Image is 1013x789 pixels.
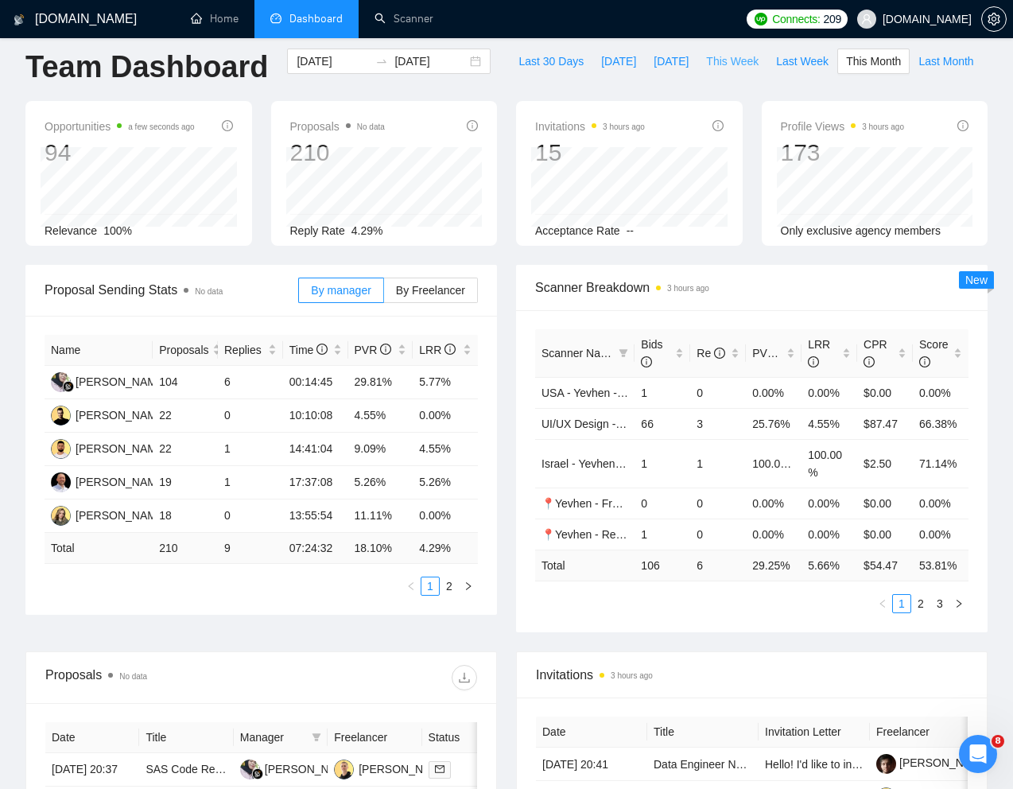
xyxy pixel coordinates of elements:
[289,344,328,356] span: Time
[536,717,647,748] th: Date
[51,472,71,492] img: MH
[334,760,354,779] img: NS
[413,433,478,466] td: 4.55%
[139,722,233,753] th: Title
[413,533,478,564] td: 4.29 %
[316,344,328,355] span: info-circle
[781,117,905,136] span: Profile Views
[667,284,709,293] time: 3 hours ago
[535,138,645,168] div: 15
[714,348,725,359] span: info-circle
[641,338,662,368] span: Bids
[746,408,801,439] td: 25.76%
[857,408,913,439] td: $87.47
[45,722,139,753] th: Date
[51,439,71,459] img: KZ
[535,224,620,237] span: Acceptance Rate
[981,6,1007,32] button: setting
[627,224,634,237] span: --
[801,439,857,488] td: 100.00%
[375,12,433,25] a: searchScanner
[635,377,690,408] td: 1
[654,758,878,771] a: Data Engineer Needed for Code Optimization
[402,577,421,596] button: left
[746,519,801,550] td: 0.00%
[959,735,997,773] iframe: Intercom live chat
[153,433,218,466] td: 22
[297,52,369,70] input: Start date
[876,756,991,769] a: [PERSON_NAME]
[746,550,801,581] td: 29.25 %
[536,665,968,685] span: Invitations
[801,488,857,519] td: 0.00%
[421,577,440,596] li: 1
[541,497,674,510] a: 📍Yevhen - Frontend(Title)
[615,341,631,365] span: filter
[351,224,383,237] span: 4.29%
[128,122,194,131] time: a few seconds ago
[965,274,988,286] span: New
[746,439,801,488] td: 100.00%
[402,577,421,596] li: Previous Page
[912,595,930,612] a: 2
[348,399,413,433] td: 4.55%
[218,366,283,399] td: 6
[413,499,478,533] td: 0.00%
[690,519,746,550] td: 0
[746,377,801,408] td: 0.00%
[51,506,71,526] img: MD
[146,763,371,775] a: SAS Code Review and Data Analysis Support
[876,754,896,774] img: c16ZJuKp9v1jvaDvm85kGfMuH1CBtkp0JcnoOf0BAGD2abHZapW5DE-lMzPDfiPTss
[918,52,973,70] span: Last Month
[697,49,767,74] button: This Week
[45,280,298,300] span: Proposal Sending Stats
[311,284,371,297] span: By manager
[957,120,968,131] span: info-circle
[444,344,456,355] span: info-circle
[913,550,968,581] td: 53.81 %
[893,595,910,612] a: 1
[601,52,636,70] span: [DATE]
[14,7,25,33] img: logo
[290,224,345,237] span: Reply Rate
[159,341,208,359] span: Proposals
[218,466,283,499] td: 1
[51,508,167,521] a: MD[PERSON_NAME]
[51,475,167,488] a: MH[PERSON_NAME]
[45,335,153,366] th: Name
[334,762,450,775] a: NS[PERSON_NAME]
[857,519,913,550] td: $0.00
[51,406,71,426] img: YS
[755,13,767,25] img: upwork-logo.png
[222,120,233,131] span: info-circle
[283,399,348,433] td: 10:10:08
[690,488,746,519] td: 0
[808,338,830,368] span: LRR
[25,49,268,86] h1: Team Dashboard
[603,122,645,131] time: 3 hours ago
[429,729,494,746] span: Status
[801,550,857,581] td: 5.66 %
[312,733,321,742] span: filter
[153,533,218,564] td: 210
[781,224,941,237] span: Only exclusive agency members
[375,55,388,68] span: to
[467,120,478,131] span: info-circle
[619,348,628,358] span: filter
[873,594,892,613] li: Previous Page
[635,488,690,519] td: 0
[396,284,465,297] span: By Freelancer
[224,341,265,359] span: Replies
[913,488,968,519] td: 0.00%
[535,278,968,297] span: Scanner Breakdown
[864,338,887,368] span: CPR
[712,120,724,131] span: info-circle
[746,488,801,519] td: 0.00%
[413,399,478,433] td: 0.00%
[808,356,819,367] span: info-circle
[801,377,857,408] td: 0.00%
[348,366,413,399] td: 29.81%
[535,117,645,136] span: Invitations
[981,13,1007,25] a: setting
[759,717,870,748] th: Invitation Letter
